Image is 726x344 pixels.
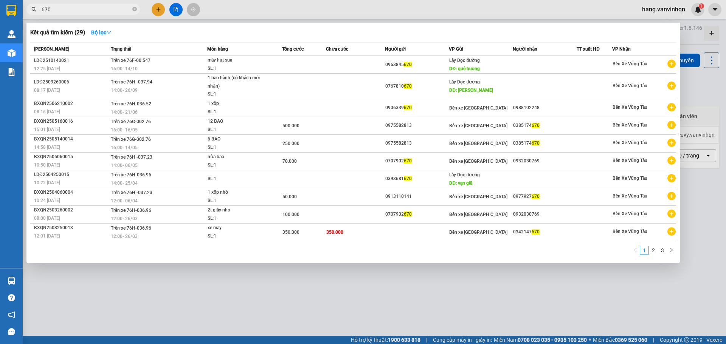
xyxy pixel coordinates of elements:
[449,46,463,52] span: VP Gửi
[532,229,540,234] span: 670
[30,29,85,37] h3: Kết quả tìm kiếm ( 29 )
[404,176,412,181] span: 670
[658,246,667,255] a: 3
[613,105,647,110] span: Bến Xe Vũng Tàu
[208,232,264,241] div: SL: 1
[111,66,138,71] span: 16:00 - 14/10
[449,194,507,199] span: Bến xe [GEOGRAPHIC_DATA]
[640,246,648,255] a: 1
[132,6,137,13] span: close-circle
[34,188,109,196] div: BXQN2504060004
[613,158,647,163] span: Bến Xe Vũng Tàu
[8,311,15,318] span: notification
[208,126,264,134] div: SL: 1
[667,103,676,111] span: plus-circle
[669,248,674,252] span: right
[85,26,118,39] button: Bộ lọcdown
[132,7,137,11] span: close-circle
[208,143,264,152] div: SL: 1
[667,246,676,255] li: Next Page
[8,30,16,38] img: warehouse-icon
[513,122,576,130] div: 0385174
[111,127,138,133] span: 16:00 - 16/05
[532,140,540,146] span: 670
[385,157,448,165] div: 0707902
[631,246,640,255] button: left
[449,88,493,93] span: DĐ: [PERSON_NAME]
[326,46,348,52] span: Chưa cước
[449,180,472,186] span: DĐ: vạn giã
[449,172,480,177] span: Lấy Dọc đường
[111,172,151,177] span: Trên xe 76H-036.96
[34,88,60,93] span: 08:17 [DATE]
[111,163,138,168] span: 14:00 - 06/05
[449,66,480,71] span: DĐ: quê huong
[513,157,576,165] div: 0932030769
[613,83,647,88] span: Bến Xe Vũng Tàu
[111,79,152,85] span: Trên xe 76H -037.94
[282,230,299,235] span: 350.000
[613,229,647,234] span: Bến Xe Vũng Tàu
[667,210,676,218] span: plus-circle
[34,117,109,125] div: BXQN2505160016
[449,58,480,63] span: Lấy Dọc đường
[208,74,264,90] div: 1 bao hành (có khách mới nhận)
[282,46,304,52] span: Tổng cước
[385,122,448,130] div: 0975582813
[513,228,576,236] div: 0342147
[404,211,412,217] span: 670
[404,62,412,67] span: 670
[111,234,138,239] span: 12:00 - 26/03
[106,30,112,35] span: down
[208,224,264,232] div: xe may
[667,139,676,147] span: plus-circle
[404,105,412,110] span: 670
[282,194,297,199] span: 50.000
[667,246,676,255] button: right
[34,206,109,214] div: BXQN2503260002
[631,246,640,255] li: Previous Page
[208,214,264,223] div: SL: 1
[449,141,507,146] span: Bến xe [GEOGRAPHIC_DATA]
[577,46,600,52] span: TT xuất HĐ
[385,104,448,112] div: 0906339
[613,193,647,199] span: Bến Xe Vũng Tàu
[42,5,131,14] input: Tìm tên, số ĐT hoặc mã đơn
[34,180,60,185] span: 10:22 [DATE]
[6,5,16,16] img: logo-vxr
[111,46,131,52] span: Trạng thái
[111,145,138,150] span: 16:00 - 14/05
[633,248,638,252] span: left
[208,188,264,197] div: 1 xốp nhỏ
[208,153,264,161] div: nửa bao
[34,78,109,86] div: LDĐ2509260006
[208,108,264,116] div: SL: 1
[8,328,15,335] span: message
[34,233,60,239] span: 12:01 [DATE]
[667,60,676,68] span: plus-circle
[282,123,299,128] span: 500.000
[640,246,649,255] li: 1
[385,193,448,201] div: 0913110141
[208,135,264,143] div: 6 BAO
[613,176,647,181] span: Bến Xe Vũng Tàu
[34,224,109,232] div: BXQN2503250013
[8,68,16,76] img: solution-icon
[658,246,667,255] li: 3
[667,82,676,90] span: plus-circle
[111,208,151,213] span: Trên xe 76H-036.96
[282,141,299,146] span: 250.000
[513,104,576,112] div: 0988102248
[613,211,647,216] span: Bến Xe Vũng Tàu
[449,230,507,235] span: Bến xe [GEOGRAPHIC_DATA]
[208,117,264,126] div: 12 BAO
[385,61,448,69] div: 0963845
[111,154,152,160] span: Trên xe 76H -037.23
[34,216,60,221] span: 08:00 [DATE]
[208,161,264,170] div: SL: 1
[111,58,150,63] span: Trên xe 76F-00.547
[34,46,69,52] span: [PERSON_NAME]
[111,225,151,231] span: Trên xe 76H-036.96
[613,122,647,128] span: Bến Xe Vũng Tàu
[385,210,448,218] div: 0707902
